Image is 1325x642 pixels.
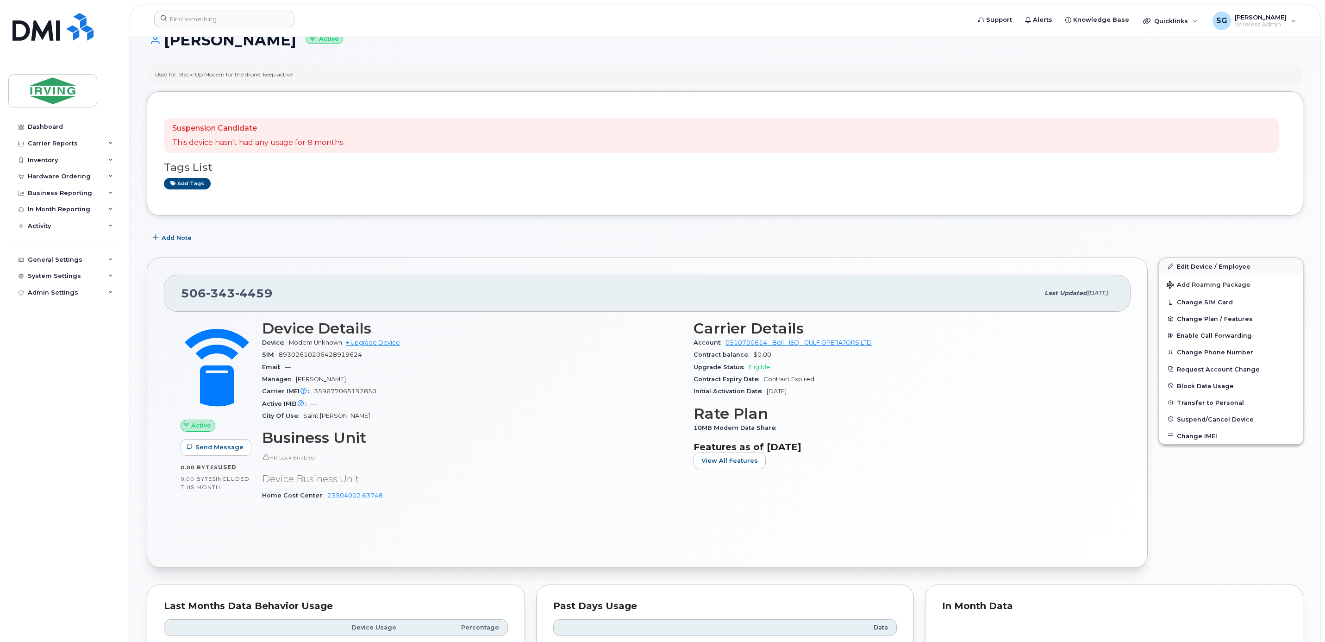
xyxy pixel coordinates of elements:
[1019,11,1059,29] a: Alerts
[262,412,303,419] span: City Of Use
[314,388,376,395] span: 359677065192850
[1159,327,1303,344] button: Enable Call Forwarding
[262,400,311,407] span: Active IMEI
[206,286,235,300] span: 343
[262,472,682,486] p: Device Business Unit
[749,364,770,371] span: Eligible
[155,70,293,78] div: Used for: Back-Up Modem for the drone; keep active
[1137,12,1204,30] div: Quicklinks
[162,233,192,242] span: Add Note
[1159,310,1303,327] button: Change Plan / Features
[262,429,682,446] h3: Business Unit
[1073,15,1129,25] span: Knowledge Base
[694,351,753,358] span: Contract balance
[1159,275,1303,294] button: Add Roaming Package
[262,376,296,383] span: Manager
[942,602,1286,611] div: In Month Data
[1159,294,1303,310] button: Change SIM Card
[181,464,218,471] span: 0.00 Bytes
[553,602,897,611] div: Past Days Usage
[164,178,211,189] a: Add tags
[262,453,682,461] p: HR Lock Enabled
[296,376,346,383] span: [PERSON_NAME]
[164,602,508,611] div: Last Months Data Behavior Usage
[1206,12,1303,30] div: Sheryl Galorport
[1059,11,1136,29] a: Knowledge Base
[763,376,814,383] span: Contract Expired
[1033,15,1052,25] span: Alerts
[694,339,725,346] span: Account
[1154,17,1188,25] span: Quicklinks
[1167,281,1250,290] span: Add Roaming Package
[290,619,405,636] th: Device Usage
[181,476,216,482] span: 0.00 Bytes
[164,162,1286,173] h3: Tags List
[147,230,200,246] button: Add Note
[181,475,250,491] span: included this month
[1177,415,1254,422] span: Suspend/Cancel Device
[147,32,1303,48] h1: [PERSON_NAME]
[1159,394,1303,411] button: Transfer to Personal
[701,456,758,465] span: View All Features
[195,443,244,452] span: Send Message
[1087,290,1108,296] span: [DATE]
[235,286,273,300] span: 4459
[262,320,682,337] h3: Device Details
[694,364,749,371] span: Upgrade Status
[311,400,317,407] span: —
[1177,315,1253,322] span: Change Plan / Features
[346,339,400,346] a: + Upgrade Device
[289,339,342,346] span: Modem Unknown
[1159,411,1303,428] button: Suspend/Cancel Device
[218,464,237,471] span: used
[1159,361,1303,378] button: Request Account Change
[154,11,294,27] input: Find something...
[694,320,1114,337] h3: Carrier Details
[1159,428,1303,444] button: Change IMEI
[279,351,362,358] span: 89302610206428919624
[306,34,343,44] small: Active
[694,388,767,395] span: Initial Activation Date
[986,15,1012,25] span: Support
[327,492,383,499] a: 23504002.63748
[972,11,1019,29] a: Support
[1159,344,1303,360] button: Change Phone Number
[262,492,327,499] span: Home Cost Center
[1235,13,1287,21] span: [PERSON_NAME]
[172,138,343,148] p: This device hasn't had any usage for 8 months
[262,364,285,371] span: Email
[694,441,1114,453] h3: Features as of [DATE]
[181,439,251,456] button: Send Message
[1159,378,1303,394] button: Block Data Usage
[694,376,763,383] span: Contract Expiry Date
[694,453,766,469] button: View All Features
[742,619,897,636] th: Data
[694,405,1114,422] h3: Rate Plan
[725,339,872,346] a: 0510700614 - Bell - IEQ - GULF OPERATORS LTD
[767,388,787,395] span: [DATE]
[262,388,314,395] span: Carrier IMEI
[1235,21,1287,28] span: Wireless Admin
[262,351,279,358] span: SIM
[753,351,771,358] span: $0.00
[191,421,211,430] span: Active
[1216,15,1227,26] span: SG
[172,123,343,134] p: Suspension Candidate
[694,424,781,431] span: 10MB Modem Data Share
[1159,258,1303,275] a: Edit Device / Employee
[285,364,291,371] span: —
[405,619,508,636] th: Percentage
[1044,290,1087,296] span: Last updated
[181,286,273,300] span: 506
[303,412,370,419] span: Saint [PERSON_NAME]
[262,339,289,346] span: Device
[1177,332,1252,339] span: Enable Call Forwarding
